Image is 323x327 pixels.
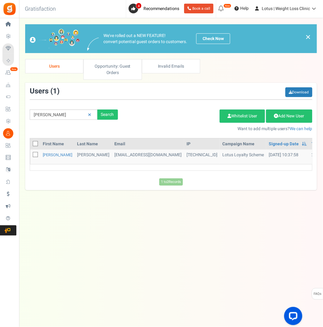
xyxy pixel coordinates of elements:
[196,33,230,44] a: Check Now
[262,5,310,12] span: Lotus | Weight Loss Clinic
[30,87,59,95] h3: Users ( )
[143,5,179,12] span: Recommendations
[10,67,18,71] em: New
[136,3,142,9] span: 4
[3,2,16,16] img: Gratisfaction
[18,3,62,15] h3: Gratisfaction
[285,87,312,97] a: Download
[224,4,231,8] em: New
[220,150,266,164] td: Lotus Loyalty Scheme
[53,86,57,96] span: 1
[43,152,72,158] a: [PERSON_NAME]
[83,59,142,80] a: Opportunity: Guest Orders
[75,150,112,164] td: [PERSON_NAME]
[2,68,16,78] a: New
[239,5,249,12] span: Help
[290,126,312,132] a: We can help
[112,150,184,164] td: [EMAIL_ADDRESS][DOMAIN_NAME]
[266,150,309,164] td: [DATE] 10:37:58
[97,110,118,120] div: Search
[220,110,265,123] a: Whitelist User
[103,33,187,45] p: We've rolled out a NEW FEATURE! convert potential guest orders to customers.
[142,59,200,73] a: Invalid Emails
[129,4,182,13] a: 4 Recommendations
[266,110,312,123] a: Add New User
[127,126,312,132] p: Want to add multiple users?
[184,4,214,13] a: Book a call
[314,288,322,300] span: FAQs
[87,38,99,51] img: images
[305,33,311,41] a: ×
[75,139,112,150] th: Last Name
[269,141,299,147] a: Signed-up Date
[184,150,220,164] td: [TECHNICAL_ID]
[40,139,75,150] th: First Name
[184,139,220,150] th: IP
[85,110,94,120] a: Reset
[232,4,251,13] a: Help
[112,139,184,150] th: Email
[30,110,97,120] input: Search by email or name
[30,29,80,49] img: images
[220,139,266,150] th: Campaign Name
[25,59,83,73] a: Users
